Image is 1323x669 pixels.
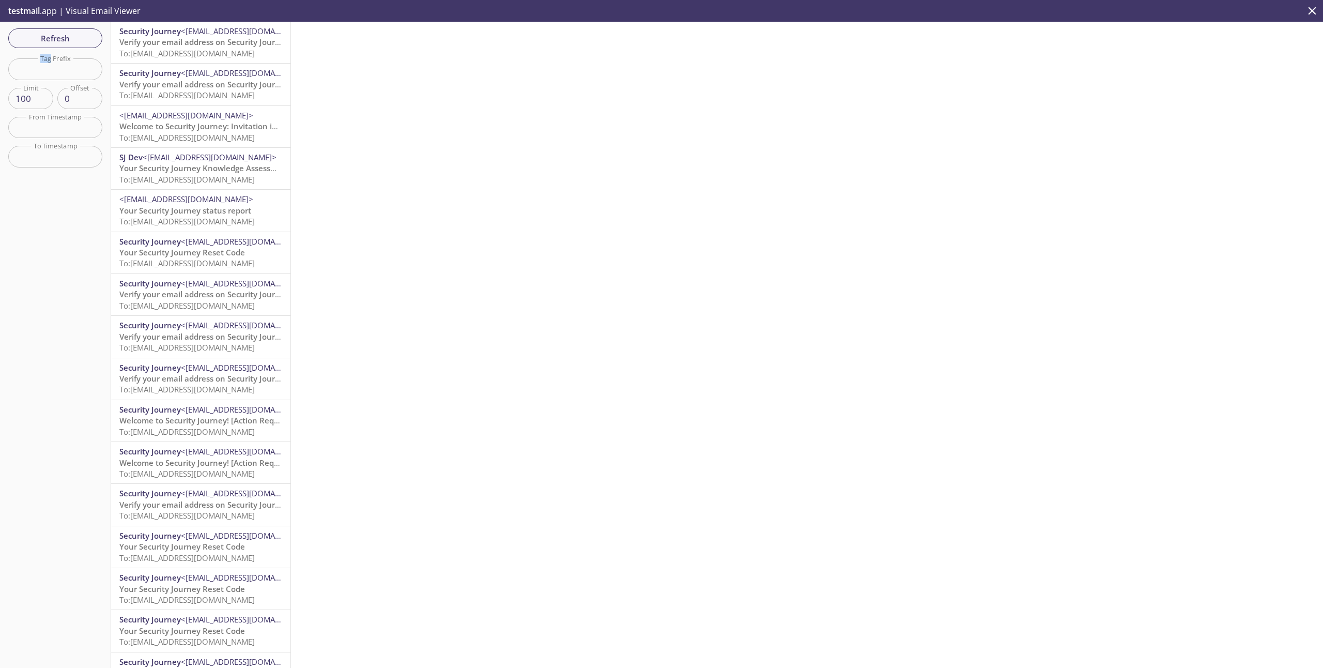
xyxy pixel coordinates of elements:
[119,657,181,667] span: Security Journey
[119,415,296,425] span: Welcome to Security Journey! [Action Required]
[119,530,181,541] span: Security Journey
[119,110,253,120] span: <[EMAIL_ADDRESS][DOMAIN_NAME]>
[119,595,255,605] span: To: [EMAIL_ADDRESS][DOMAIN_NAME]
[119,163,329,173] span: Your Security Journey Knowledge Assessment is Waiting
[119,26,181,36] span: Security Journey
[181,614,315,625] span: <[EMAIL_ADDRESS][DOMAIN_NAME]>
[111,484,290,525] div: Security Journey<[EMAIL_ADDRESS][DOMAIN_NAME]>Verify your email address on Security JourneyTo:[EM...
[111,190,290,231] div: <[EMAIL_ADDRESS][DOMAIN_NAME]>Your Security Journey status reportTo:[EMAIL_ADDRESS][DOMAIN_NAME]
[119,194,253,204] span: <[EMAIL_ADDRESS][DOMAIN_NAME]>
[119,553,255,563] span: To: [EMAIL_ADDRESS][DOMAIN_NAME]
[8,28,102,48] button: Refresh
[111,568,290,610] div: Security Journey<[EMAIL_ADDRESS][DOMAIN_NAME]>Your Security Journey Reset CodeTo:[EMAIL_ADDRESS][...
[111,610,290,651] div: Security Journey<[EMAIL_ADDRESS][DOMAIN_NAME]>Your Security Journey Reset CodeTo:[EMAIL_ADDRESS][...
[111,274,290,315] div: Security Journey<[EMAIL_ADDRESS][DOMAIN_NAME]>Verify your email address on Security JourneyTo:[EM...
[119,541,245,552] span: Your Security Journey Reset Code
[111,106,290,147] div: <[EMAIL_ADDRESS][DOMAIN_NAME]>Welcome to Security Journey: Invitation instructionsTo:[EMAIL_ADDRE...
[181,362,315,373] span: <[EMAIL_ADDRESS][DOMAIN_NAME]>
[119,626,245,636] span: Your Security Journey Reset Code
[111,22,290,63] div: Security Journey<[EMAIL_ADDRESS][DOMAIN_NAME]>Verify your email address on Security JourneyTo:[EM...
[17,32,94,45] span: Refresh
[119,510,255,521] span: To: [EMAIL_ADDRESS][DOMAIN_NAME]
[111,148,290,189] div: SJ Dev<[EMAIL_ADDRESS][DOMAIN_NAME]>Your Security Journey Knowledge Assessment is WaitingTo:[EMAI...
[119,427,255,437] span: To: [EMAIL_ADDRESS][DOMAIN_NAME]
[111,358,290,400] div: Security Journey<[EMAIL_ADDRESS][DOMAIN_NAME]>Verify your email address on Security JourneyTo:[EM...
[119,320,181,330] span: Security Journey
[181,236,315,247] span: <[EMAIL_ADDRESS][DOMAIN_NAME]>
[119,37,289,47] span: Verify your email address on Security Journey
[181,530,315,541] span: <[EMAIL_ADDRESS][DOMAIN_NAME]>
[111,64,290,105] div: Security Journey<[EMAIL_ADDRESS][DOMAIN_NAME]>Verify your email address on Security JourneyTo:[EM...
[111,442,290,483] div: Security Journey<[EMAIL_ADDRESS][DOMAIN_NAME]>Welcome to Security Journey! [Action Required]To:[E...
[119,278,181,288] span: Security Journey
[119,342,255,353] span: To: [EMAIL_ADDRESS][DOMAIN_NAME]
[119,373,289,384] span: Verify your email address on Security Journey
[111,400,290,442] div: Security Journey<[EMAIL_ADDRESS][DOMAIN_NAME]>Welcome to Security Journey! [Action Required]To:[E...
[111,232,290,273] div: Security Journey<[EMAIL_ADDRESS][DOMAIN_NAME]>Your Security Journey Reset CodeTo:[EMAIL_ADDRESS][...
[119,152,143,162] span: SJ Dev
[119,90,255,100] span: To: [EMAIL_ADDRESS][DOMAIN_NAME]
[119,468,255,479] span: To: [EMAIL_ADDRESS][DOMAIN_NAME]
[119,362,181,373] span: Security Journey
[119,216,255,226] span: To: [EMAIL_ADDRESS][DOMAIN_NAME]
[119,384,255,394] span: To: [EMAIL_ADDRESS][DOMAIN_NAME]
[181,572,315,583] span: <[EMAIL_ADDRESS][DOMAIN_NAME]>
[119,636,255,647] span: To: [EMAIL_ADDRESS][DOMAIN_NAME]
[119,289,289,299] span: Verify your email address on Security Journey
[119,68,181,78] span: Security Journey
[119,300,255,311] span: To: [EMAIL_ADDRESS][DOMAIN_NAME]
[181,488,315,498] span: <[EMAIL_ADDRESS][DOMAIN_NAME]>
[181,26,315,36] span: <[EMAIL_ADDRESS][DOMAIN_NAME]>
[119,121,314,131] span: Welcome to Security Journey: Invitation instructions
[119,247,245,257] span: Your Security Journey Reset Code
[181,68,315,78] span: <[EMAIL_ADDRESS][DOMAIN_NAME]>
[181,278,315,288] span: <[EMAIL_ADDRESS][DOMAIN_NAME]>
[119,174,255,185] span: To: [EMAIL_ADDRESS][DOMAIN_NAME]
[119,458,296,468] span: Welcome to Security Journey! [Action Required]
[181,657,315,667] span: <[EMAIL_ADDRESS][DOMAIN_NAME]>
[119,236,181,247] span: Security Journey
[143,152,276,162] span: <[EMAIL_ADDRESS][DOMAIN_NAME]>
[119,499,289,510] span: Verify your email address on Security Journey
[181,446,315,457] span: <[EMAIL_ADDRESS][DOMAIN_NAME]>
[111,316,290,357] div: Security Journey<[EMAIL_ADDRESS][DOMAIN_NAME]>Verify your email address on Security JourneyTo:[EM...
[119,132,255,143] span: To: [EMAIL_ADDRESS][DOMAIN_NAME]
[119,404,181,415] span: Security Journey
[111,526,290,568] div: Security Journey<[EMAIL_ADDRESS][DOMAIN_NAME]>Your Security Journey Reset CodeTo:[EMAIL_ADDRESS][...
[119,258,255,268] span: To: [EMAIL_ADDRESS][DOMAIN_NAME]
[119,48,255,58] span: To: [EMAIL_ADDRESS][DOMAIN_NAME]
[119,614,181,625] span: Security Journey
[119,572,181,583] span: Security Journey
[181,320,315,330] span: <[EMAIL_ADDRESS][DOMAIN_NAME]>
[119,331,289,342] span: Verify your email address on Security Journey
[8,5,40,17] span: testmail
[119,584,245,594] span: Your Security Journey Reset Code
[119,205,251,216] span: Your Security Journey status report
[119,446,181,457] span: Security Journey
[119,488,181,498] span: Security Journey
[181,404,315,415] span: <[EMAIL_ADDRESS][DOMAIN_NAME]>
[119,79,289,89] span: Verify your email address on Security Journey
